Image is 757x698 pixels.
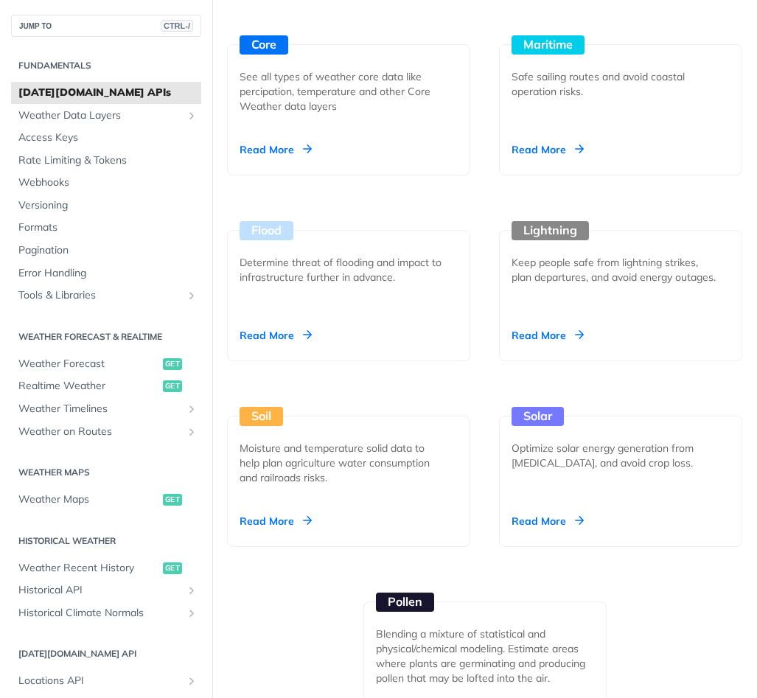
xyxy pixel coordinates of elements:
[11,240,201,262] a: Pagination
[11,217,201,239] a: Formats
[18,220,198,235] span: Formats
[11,150,201,172] a: Rate Limiting & Tokens
[512,514,584,528] div: Read More
[18,606,182,621] span: Historical Climate Normals
[493,175,748,361] a: Lightning Keep people safe from lightning strikes, plan departures, and avoid energy outages. Rea...
[18,288,182,303] span: Tools & Libraries
[11,670,201,692] a: Locations APIShow subpages for Locations API
[186,607,198,619] button: Show subpages for Historical Climate Normals
[240,221,293,240] div: Flood
[11,172,201,194] a: Webhooks
[11,105,201,127] a: Weather Data LayersShow subpages for Weather Data Layers
[512,142,584,157] div: Read More
[163,494,182,506] span: get
[240,407,283,426] div: Soil
[512,441,718,470] div: Optimize solar energy generation from [MEDICAL_DATA], and avoid crop loss.
[240,142,312,157] div: Read More
[512,221,589,240] div: Lightning
[18,243,198,258] span: Pagination
[240,35,288,55] div: Core
[240,328,312,343] div: Read More
[18,379,159,394] span: Realtime Weather
[18,425,182,439] span: Weather on Routes
[11,330,201,343] h2: Weather Forecast & realtime
[240,514,312,528] div: Read More
[240,69,446,114] div: See all types of weather core data like percipation, temperature and other Core Weather data layers
[240,441,446,485] div: Moisture and temperature solid data to help plan agriculture water consumption and railroads risks.
[186,426,198,438] button: Show subpages for Weather on Routes
[18,175,198,190] span: Webhooks
[11,59,201,72] h2: Fundamentals
[163,380,182,392] span: get
[186,675,198,687] button: Show subpages for Locations API
[186,110,198,122] button: Show subpages for Weather Data Layers
[11,262,201,285] a: Error Handling
[11,15,201,37] button: JUMP TOCTRL-/
[512,69,718,99] div: Safe sailing routes and avoid coastal operation risks.
[11,353,201,375] a: Weather Forecastget
[11,466,201,479] h2: Weather Maps
[11,534,201,548] h2: Historical Weather
[18,674,182,688] span: Locations API
[221,361,476,547] a: Soil Moisture and temperature solid data to help plan agriculture water consumption and railroads...
[11,647,201,660] h2: [DATE][DOMAIN_NAME] API
[11,375,201,397] a: Realtime Weatherget
[512,255,718,285] div: Keep people safe from lightning strikes, plan departures, and avoid energy outages.
[512,407,564,426] div: Solar
[376,627,594,685] div: Blending a mixture of statistical and physical/chemical modeling. Estimate areas where plants are...
[18,266,198,281] span: Error Handling
[493,361,748,547] a: Solar Optimize solar energy generation from [MEDICAL_DATA], and avoid crop loss. Read More
[186,403,198,415] button: Show subpages for Weather Timelines
[11,398,201,420] a: Weather TimelinesShow subpages for Weather Timelines
[11,82,201,104] a: [DATE][DOMAIN_NAME] APIs
[18,85,198,100] span: [DATE][DOMAIN_NAME] APIs
[11,489,201,511] a: Weather Mapsget
[11,195,201,217] a: Versioning
[186,290,198,301] button: Show subpages for Tools & Libraries
[11,557,201,579] a: Weather Recent Historyget
[11,127,201,149] a: Access Keys
[376,593,434,612] div: Pollen
[11,285,201,307] a: Tools & LibrariesShow subpages for Tools & Libraries
[18,357,159,371] span: Weather Forecast
[18,130,198,145] span: Access Keys
[163,358,182,370] span: get
[240,255,446,285] div: Determine threat of flooding and impact to infrastructure further in advance.
[11,421,201,443] a: Weather on RoutesShow subpages for Weather on Routes
[11,602,201,624] a: Historical Climate NormalsShow subpages for Historical Climate Normals
[186,584,198,596] button: Show subpages for Historical API
[18,108,182,123] span: Weather Data Layers
[18,402,182,416] span: Weather Timelines
[11,579,201,601] a: Historical APIShow subpages for Historical API
[18,561,159,576] span: Weather Recent History
[512,35,585,55] div: Maritime
[163,562,182,574] span: get
[161,20,193,32] span: CTRL-/
[18,583,182,598] span: Historical API
[221,175,476,361] a: Flood Determine threat of flooding and impact to infrastructure further in advance. Read More
[512,328,584,343] div: Read More
[18,153,198,168] span: Rate Limiting & Tokens
[18,198,198,213] span: Versioning
[18,492,159,507] span: Weather Maps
